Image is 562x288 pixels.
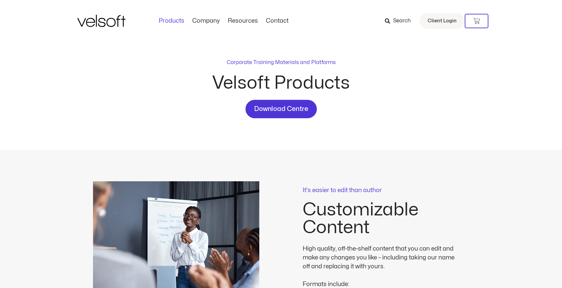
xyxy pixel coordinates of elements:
[254,104,308,114] span: Download Centre
[246,100,317,118] a: Download Centre
[303,244,460,271] div: High quality, off-the-shelf content that you can edit and make any changes you like – including t...
[428,17,457,25] span: Client Login
[303,188,469,193] p: It's easier to edit than author
[303,201,469,236] h2: Customizable Content
[227,58,336,66] p: Corporate Training Materials and Platforms
[155,17,293,25] nav: Menu
[77,15,126,27] img: Velsoft Training Materials
[224,17,262,25] a: ResourcesMenu Toggle
[419,13,465,29] a: Client Login
[155,17,188,25] a: ProductsMenu Toggle
[385,15,415,27] a: Search
[163,74,399,92] h2: Velsoft Products
[393,17,411,25] span: Search
[188,17,224,25] a: CompanyMenu Toggle
[262,17,293,25] a: ContactMenu Toggle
